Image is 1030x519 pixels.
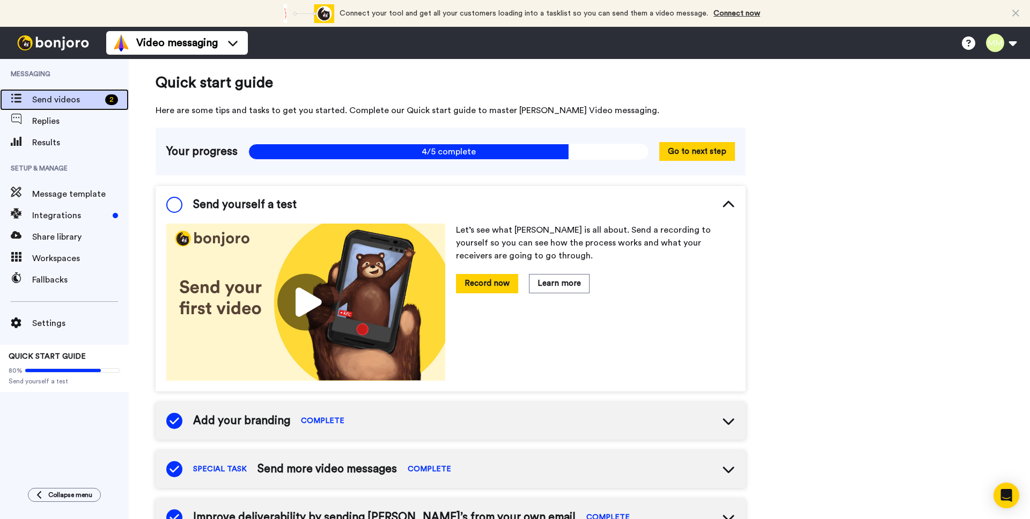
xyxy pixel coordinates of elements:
span: Connect your tool and get all your customers loading into a tasklist so you can send them a video... [340,10,708,17]
p: Let’s see what [PERSON_NAME] is all about. Send a recording to yourself so you can see how the pr... [456,224,735,262]
span: COMPLETE [301,416,344,426]
button: Record now [456,274,518,293]
button: Learn more [529,274,590,293]
span: SPECIAL TASK [193,464,247,474]
span: Send more video messages [257,461,397,477]
span: Video messaging [136,35,218,50]
span: Send yourself a test [9,377,120,385]
span: Replies [32,115,129,128]
a: Connect now [713,10,760,17]
button: Collapse menu [28,488,101,502]
span: 4/5 complete [248,144,649,160]
span: Quick start guide [156,72,746,93]
span: 80% [9,366,23,375]
span: Your progress [166,144,238,160]
span: Fallbacks [32,273,129,286]
img: vm-color.svg [113,34,130,51]
span: Share library [32,231,129,243]
span: COMPLETE [408,464,451,474]
span: Integrations [32,209,108,222]
div: animation [275,4,334,23]
button: Go to next step [659,142,735,161]
img: bj-logo-header-white.svg [13,35,93,50]
span: Add your branding [193,413,290,429]
img: 178eb3909c0dc23ce44563bdb6dc2c11.jpg [166,224,445,381]
span: Message template [32,188,129,201]
div: Open Intercom Messenger [994,483,1019,508]
div: 2 [105,94,118,105]
span: Collapse menu [48,491,92,499]
span: Send videos [32,93,101,106]
span: Send yourself a test [193,197,297,213]
span: QUICK START GUIDE [9,353,86,360]
span: Settings [32,317,129,330]
span: Here are some tips and tasks to get you started. Complete our Quick start guide to master [PERSON... [156,104,746,117]
span: Results [32,136,129,149]
span: Workspaces [32,252,129,265]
